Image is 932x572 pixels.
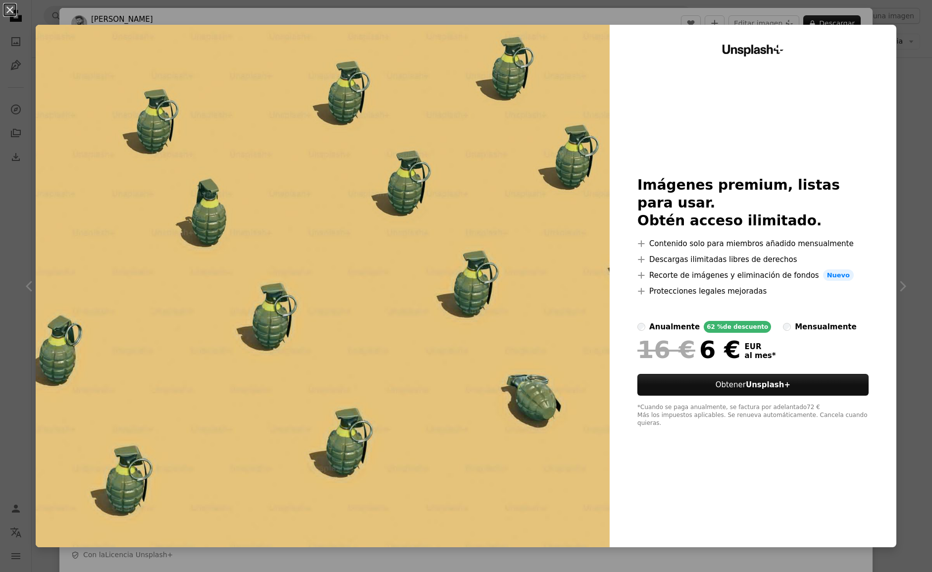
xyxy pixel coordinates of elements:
h2: Imágenes premium, listas para usar. Obtén acceso ilimitado. [637,176,868,230]
strong: Unsplash+ [746,380,790,389]
li: Protecciones legales mejoradas [637,285,868,297]
span: al mes * [745,351,776,360]
input: anualmente62 %de descuento [637,323,645,331]
div: 6 € [637,337,740,363]
li: Descargas ilimitadas libres de derechos [637,254,868,265]
div: 62 % de descuento [704,321,771,333]
input: mensualmente [783,323,791,331]
li: Contenido solo para miembros añadido mensualmente [637,238,868,250]
div: *Cuando se paga anualmente, se factura por adelantado 72 € Más los impuestos aplicables. Se renue... [637,404,868,427]
span: EUR [745,342,776,351]
span: 16 € [637,337,695,363]
div: anualmente [649,321,700,333]
span: Nuevo [823,269,854,281]
button: ObtenerUnsplash+ [637,374,868,396]
li: Recorte de imágenes y eliminación de fondos [637,269,868,281]
div: mensualmente [795,321,856,333]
